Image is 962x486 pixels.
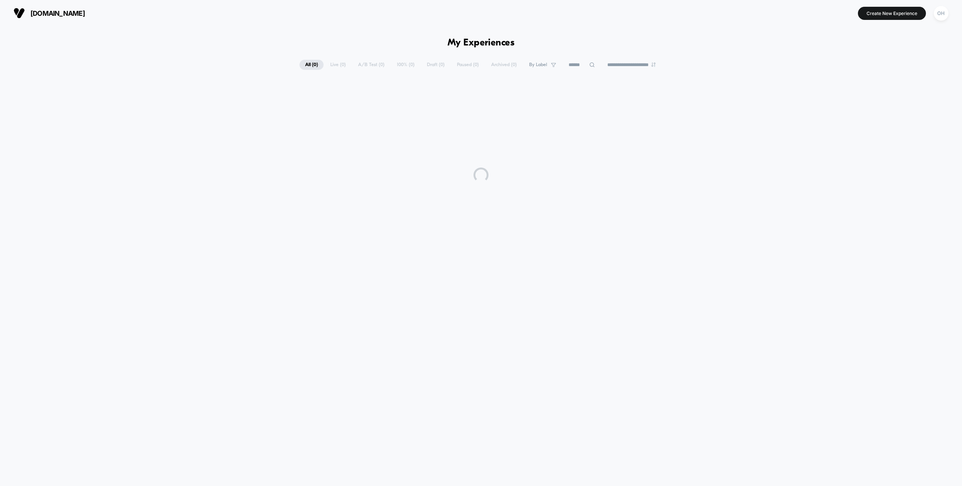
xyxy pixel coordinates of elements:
div: OH [934,6,948,21]
img: Visually logo [14,8,25,19]
img: end [651,62,656,67]
span: All ( 0 ) [299,60,324,70]
h1: My Experiences [448,38,515,48]
span: By Label [529,62,547,68]
span: [DOMAIN_NAME] [30,9,85,17]
button: [DOMAIN_NAME] [11,7,87,19]
button: Create New Experience [858,7,926,20]
button: OH [932,6,951,21]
